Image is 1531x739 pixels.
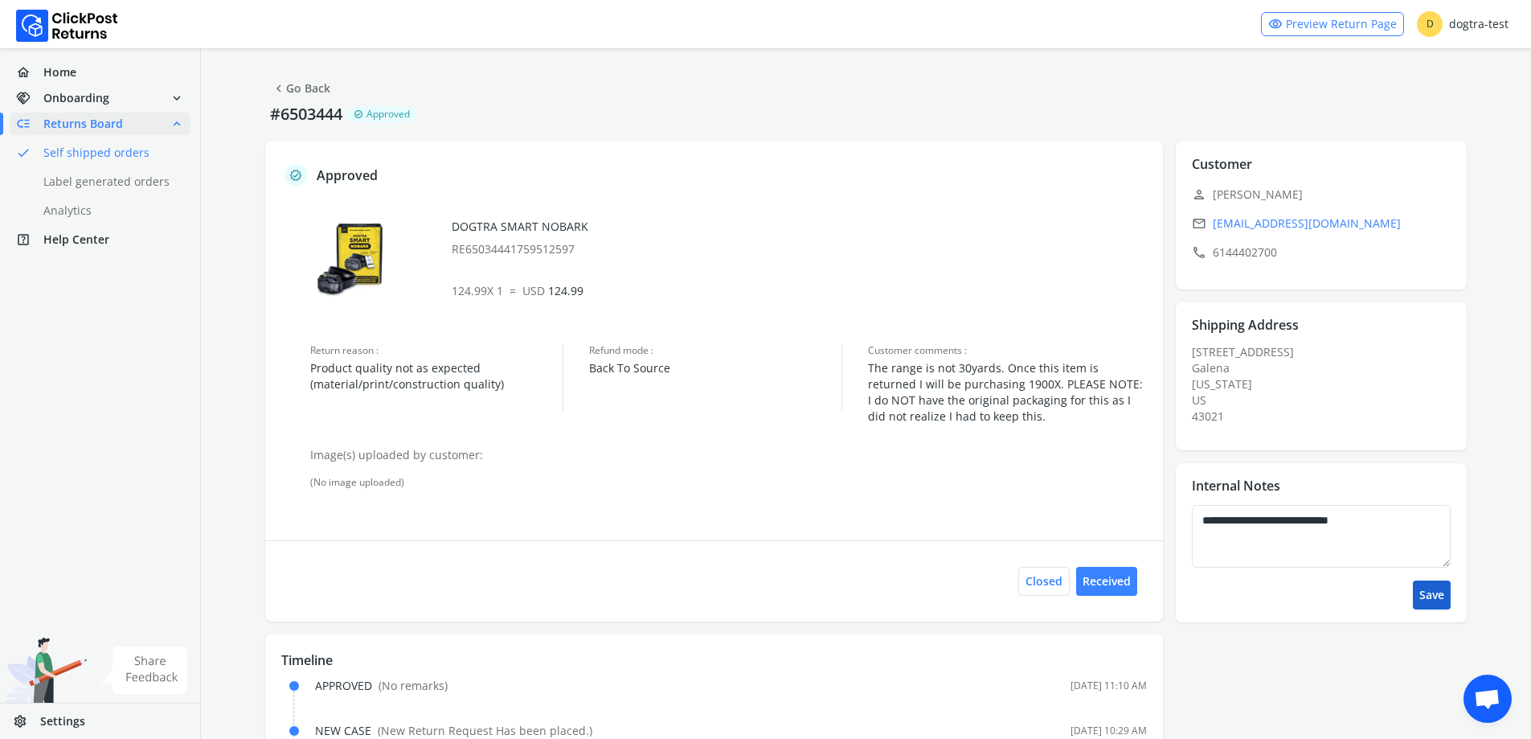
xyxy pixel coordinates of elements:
[1463,675,1512,723] div: Open chat
[16,10,118,42] img: Logo
[16,142,31,164] span: done
[10,61,190,84] a: homeHome
[10,199,210,222] a: Analytics
[1192,476,1280,495] p: Internal Notes
[43,64,76,80] span: Home
[1413,581,1451,610] button: Save
[1261,12,1404,36] a: visibilityPreview Return Page
[16,113,43,135] span: low_priority
[354,108,363,121] span: verified
[310,447,1147,463] p: Image(s) uploaded by customer:
[281,651,1147,670] p: Timeline
[16,228,43,251] span: help_center
[16,87,43,109] span: handshake
[1070,725,1147,737] div: [DATE] 10:29 AM
[170,87,184,109] span: expand_more
[40,713,85,729] span: Settings
[1076,567,1137,596] button: Received
[10,142,210,164] a: doneSelf shipped orders
[310,360,563,392] span: Product quality not as expected (material/print/construction quality)
[1192,344,1460,425] div: [STREET_ADDRESS]
[1192,212,1460,235] a: email[EMAIL_ADDRESS][DOMAIN_NAME]
[1070,679,1147,692] div: [DATE] 11:10 AM
[315,723,592,739] div: NEW CASE
[43,116,123,132] span: Returns Board
[265,74,337,103] button: chevron_leftGo Back
[452,241,1148,257] p: RE65034441759512597
[1192,376,1460,392] div: [US_STATE]
[100,647,188,694] img: share feedback
[315,678,448,694] div: APPROVED
[43,90,109,106] span: Onboarding
[1192,241,1206,264] span: call
[1192,154,1252,174] p: Customer
[310,344,563,357] span: Return reason :
[510,283,516,298] span: =
[1192,183,1460,206] p: [PERSON_NAME]
[1192,315,1299,335] p: Shipping Address
[1192,241,1460,264] p: 6144402700
[366,108,410,121] span: Approved
[1192,392,1460,409] div: US
[522,283,545,298] span: USD
[310,219,391,299] img: row_image
[272,77,286,100] span: chevron_left
[868,344,1147,357] span: Customer comments :
[10,170,210,193] a: Label generated orders
[43,232,109,248] span: Help Center
[1192,360,1460,376] div: Galena
[868,360,1147,425] span: The range is not 30yards. Once this item is returned I will be purchasing 1900X. PLEASE NOTE: I d...
[1417,11,1443,37] span: D
[1018,567,1070,596] button: Closed
[1417,11,1508,37] div: dogtra-test
[378,723,592,738] span: ( New Return Request Has been placed. )
[1192,409,1460,425] div: 43021
[13,710,40,733] span: settings
[1268,13,1283,35] span: visibility
[589,344,841,357] span: Refund mode :
[522,283,583,298] span: 124.99
[1192,212,1206,235] span: email
[170,113,184,135] span: expand_less
[452,219,1148,257] div: DOGTRA SMART NOBARK
[589,360,841,376] span: Back To Source
[272,77,330,100] a: Go Back
[310,476,1147,489] div: (No image uploaded)
[16,61,43,84] span: home
[452,283,1148,299] p: 124.99 X 1
[379,678,448,693] span: ( No remarks )
[10,228,190,251] a: help_centerHelp Center
[289,166,302,185] span: verified
[1192,183,1206,206] span: person
[265,103,347,125] p: #6503444
[317,166,378,185] p: Approved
